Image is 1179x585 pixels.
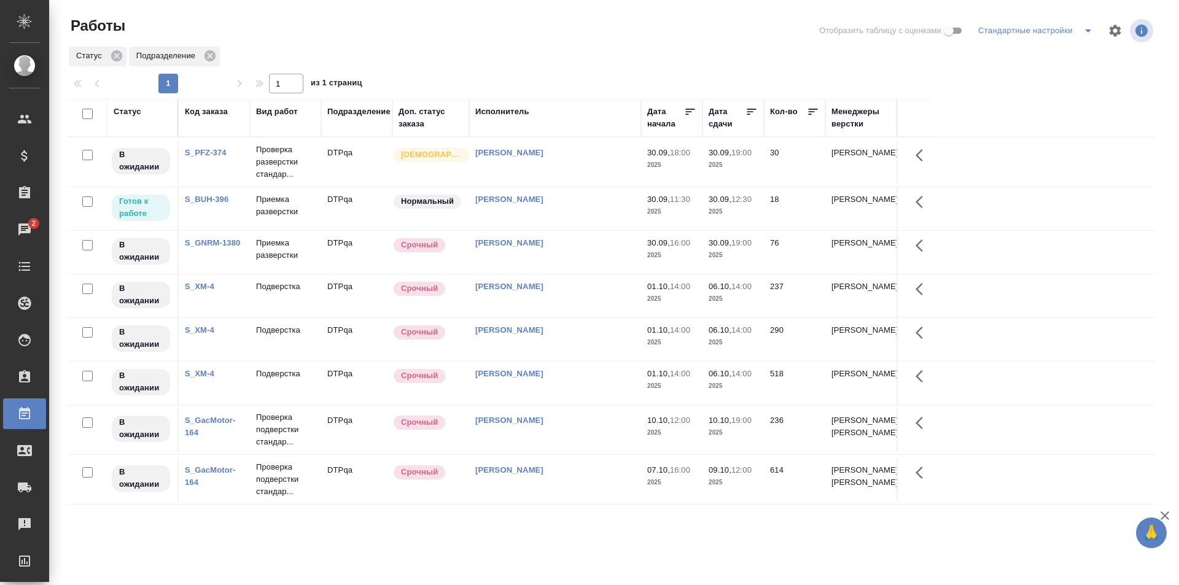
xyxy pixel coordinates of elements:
p: 12:30 [731,195,752,204]
span: Посмотреть информацию [1130,19,1156,42]
p: Срочный [401,282,438,295]
p: В ожидании [119,466,163,490]
div: Исполнитель назначен, приступать к работе пока рано [111,281,171,309]
p: 2025 [647,380,696,392]
p: 16:00 [670,465,690,475]
button: Здесь прячутся важные кнопки [908,408,938,438]
p: [PERSON_NAME] [831,324,890,336]
p: Проверка подверстки стандар... [256,461,315,498]
p: Приемка разверстки [256,237,315,262]
span: 2 [24,217,43,230]
p: [PERSON_NAME] [831,281,890,293]
a: [PERSON_NAME] [475,238,543,247]
a: [PERSON_NAME] [475,148,543,157]
a: S_PFZ-374 [185,148,227,157]
button: Здесь прячутся важные кнопки [908,458,938,487]
td: 290 [764,318,825,361]
td: 18 [764,187,825,230]
p: Подразделение [136,50,200,62]
p: 14:00 [731,369,752,378]
p: 2025 [709,293,758,305]
p: 18:00 [670,148,690,157]
a: S_GacMotor-164 [185,416,235,437]
div: Исполнитель назначен, приступать к работе пока рано [111,368,171,397]
p: 30.09, [709,148,731,157]
td: DTPqa [321,274,392,317]
a: [PERSON_NAME] [475,465,543,475]
td: 614 [764,458,825,501]
a: [PERSON_NAME] [475,325,543,335]
p: 2025 [647,427,696,439]
p: 06.10, [709,282,731,291]
p: [PERSON_NAME] [831,147,890,159]
p: [PERSON_NAME] [831,368,890,380]
div: Менеджеры верстки [831,106,890,130]
div: Исполнитель [475,106,529,118]
p: [PERSON_NAME] [831,193,890,206]
p: 12:00 [670,416,690,425]
button: Здесь прячутся важные кнопки [908,187,938,217]
p: 30.09, [709,195,731,204]
div: Исполнитель назначен, приступать к работе пока рано [111,464,171,493]
p: 2025 [709,336,758,349]
a: S_XM-4 [185,369,214,378]
p: 2025 [709,427,758,439]
p: Приемка разверстки [256,193,315,218]
button: Здесь прячутся важные кнопки [908,362,938,391]
div: Дата сдачи [709,106,745,130]
div: Статус [69,47,126,66]
p: 14:00 [670,369,690,378]
div: Исполнитель назначен, приступать к работе пока рано [111,324,171,353]
p: 01.10, [647,325,670,335]
p: 12:00 [731,465,752,475]
div: Подразделение [327,106,391,118]
a: S_BUH-396 [185,195,228,204]
p: 01.10, [647,369,670,378]
td: DTPqa [321,408,392,451]
span: Настроить таблицу [1100,16,1130,45]
span: Отобразить таблицу с оценками [819,25,941,37]
p: Срочный [401,466,438,478]
p: 11:30 [670,195,690,204]
p: 30.09, [647,238,670,247]
p: 14:00 [670,282,690,291]
p: [PERSON_NAME] [831,237,890,249]
p: 2025 [709,249,758,262]
div: Вид работ [256,106,298,118]
p: Срочный [401,239,438,251]
td: DTPqa [321,231,392,274]
p: 14:00 [670,325,690,335]
a: 2 [3,214,46,245]
p: Срочный [401,326,438,338]
div: Статус [114,106,141,118]
p: 2025 [647,249,696,262]
p: 14:00 [731,282,752,291]
p: 06.10, [709,325,731,335]
a: S_XM-4 [185,282,214,291]
p: 2025 [709,476,758,489]
p: 07.10, [647,465,670,475]
p: 2025 [647,159,696,171]
td: DTPqa [321,362,392,405]
p: 19:00 [731,416,752,425]
p: [PERSON_NAME], [PERSON_NAME] [831,414,890,439]
p: В ожидании [119,416,163,441]
div: Исполнитель назначен, приступать к работе пока рано [111,237,171,266]
a: [PERSON_NAME] [475,416,543,425]
p: 2025 [647,293,696,305]
p: 2025 [647,476,696,489]
p: 16:00 [670,238,690,247]
p: [DEMOGRAPHIC_DATA] [401,149,462,161]
p: 30.09, [647,195,670,204]
td: 236 [764,408,825,451]
p: Срочный [401,416,438,428]
p: Подверстка [256,281,315,293]
div: Код заказа [185,106,228,118]
a: [PERSON_NAME] [475,369,543,378]
p: Подверстка [256,368,315,380]
div: Исполнитель назначен, приступать к работе пока рано [111,147,171,176]
p: [PERSON_NAME], [PERSON_NAME] [831,464,890,489]
td: DTPqa [321,141,392,184]
div: Исполнитель может приступить к работе [111,193,171,222]
a: [PERSON_NAME] [475,195,543,204]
